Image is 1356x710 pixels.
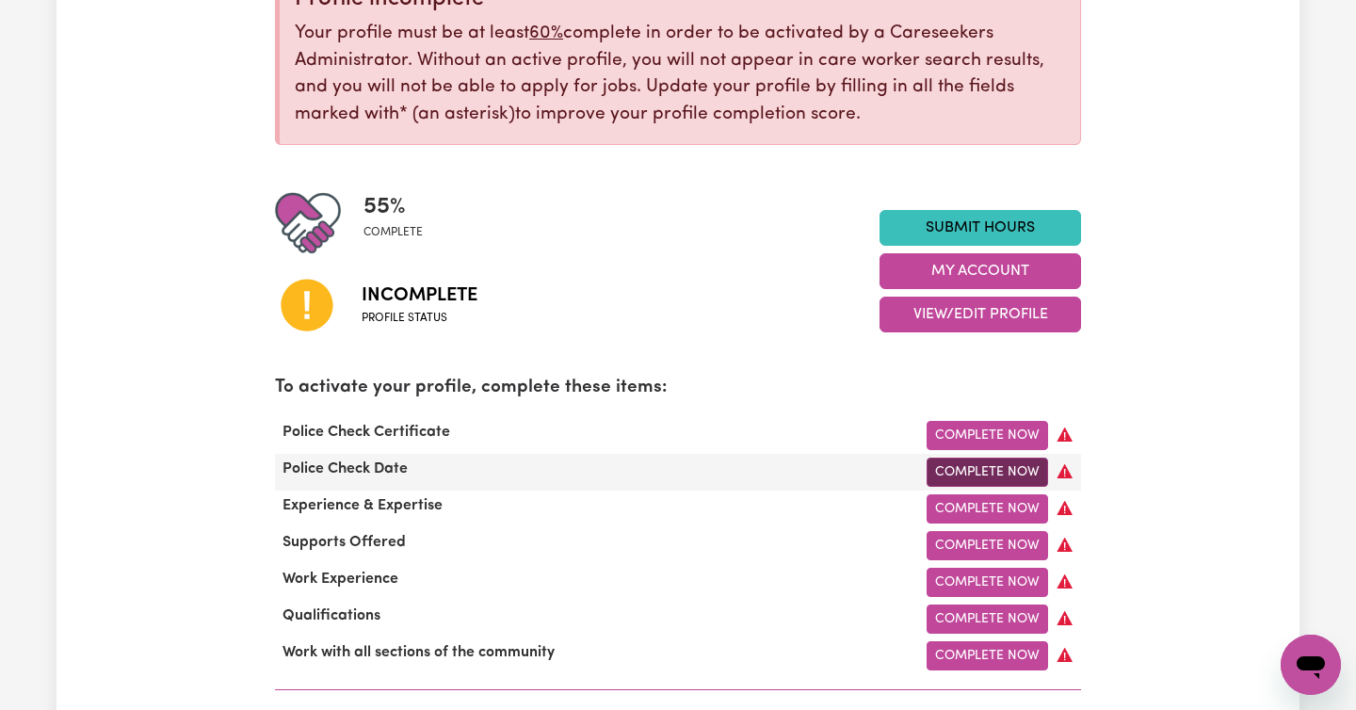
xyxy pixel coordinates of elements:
span: Incomplete [362,282,477,310]
span: Work Experience [275,572,406,587]
p: To activate your profile, complete these items: [275,375,1081,402]
span: complete [363,224,423,241]
a: Complete Now [927,531,1048,560]
a: Submit Hours [880,210,1081,246]
p: Your profile must be at least complete in order to be activated by a Careseekers Administrator. W... [295,21,1065,129]
a: Complete Now [927,641,1048,670]
span: Qualifications [275,608,388,623]
span: Police Check Date [275,461,415,476]
button: View/Edit Profile [880,297,1081,332]
a: Complete Now [927,568,1048,597]
div: Profile completeness: 55% [363,190,438,256]
span: Experience & Expertise [275,498,450,513]
span: Police Check Certificate [275,425,458,440]
span: an asterisk [399,105,515,123]
a: Complete Now [927,494,1048,524]
a: Complete Now [927,605,1048,634]
button: My Account [880,253,1081,289]
span: Work with all sections of the community [275,645,562,660]
a: Complete Now [927,421,1048,450]
iframe: Button to launch messaging window [1281,635,1341,695]
span: Supports Offered [275,535,413,550]
span: 55 % [363,190,423,224]
u: 60% [529,24,563,42]
span: Profile status [362,310,477,327]
a: Complete Now [927,458,1048,487]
